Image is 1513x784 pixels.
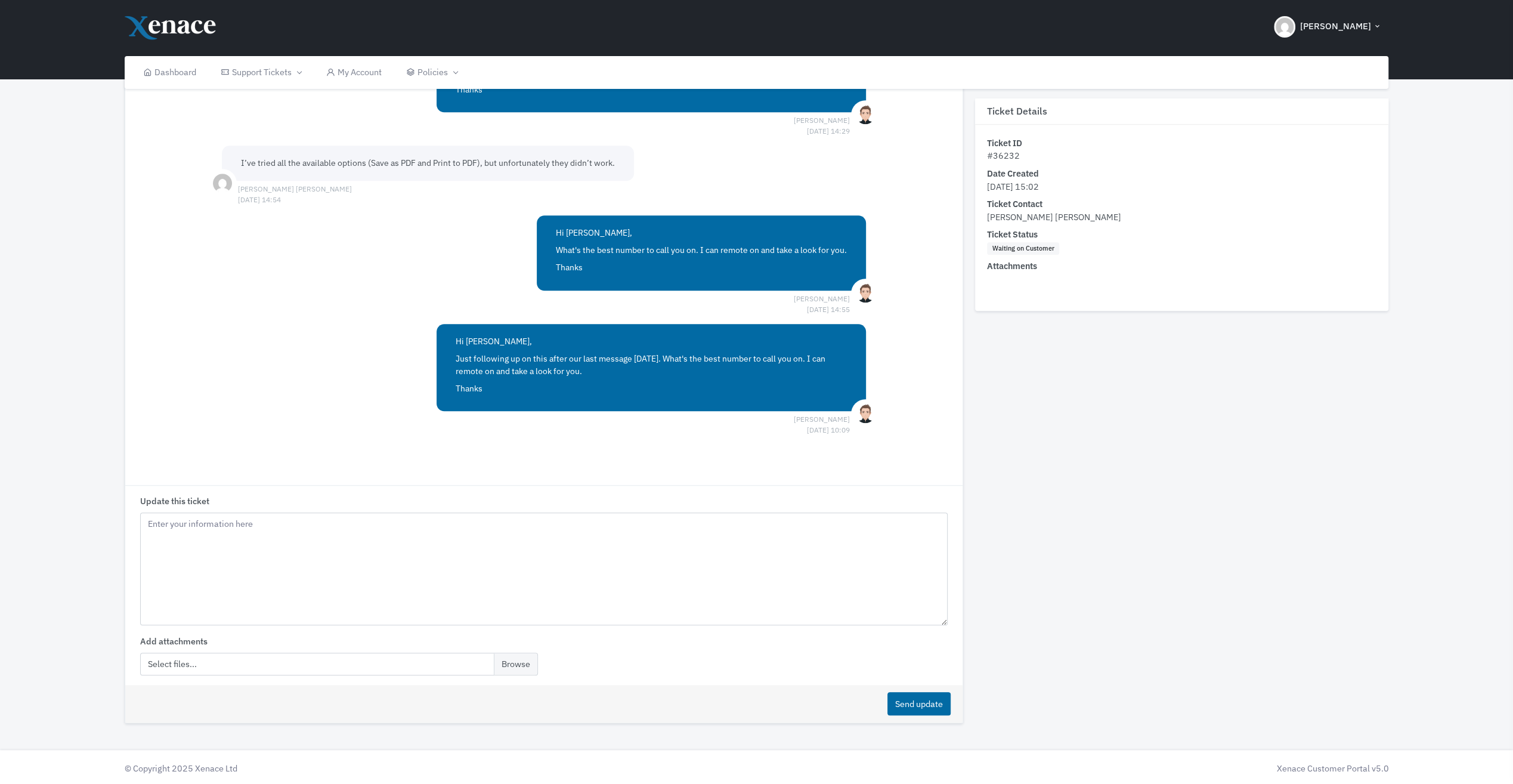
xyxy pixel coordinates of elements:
p: Hi [PERSON_NAME], [456,335,847,348]
span: [PERSON_NAME] [PERSON_NAME] [DATE] 14:54 [238,184,352,195]
p: Hi [PERSON_NAME], [556,227,847,239]
span: [PERSON_NAME] [DATE] 10:09 [794,414,850,425]
a: Dashboard [131,56,209,89]
span: [DATE] 15:02 [987,181,1039,192]
div: © Copyright 2025 Xenace Ltd [119,762,757,775]
dt: Ticket Contact [987,198,1376,211]
span: [PERSON_NAME] [DATE] 14:29 [794,115,850,126]
button: Send update [887,692,951,715]
p: Thanks [456,84,847,96]
dt: Ticket ID [987,137,1376,150]
div: Xenace Customer Portal v5.0 [763,762,1389,775]
h3: Ticket Details [975,98,1388,125]
button: [PERSON_NAME] [1267,6,1388,48]
label: Add attachments [140,635,208,648]
a: Support Tickets [208,56,313,89]
a: Policies [394,56,469,89]
dt: Date Created [987,167,1376,180]
p: Thanks [556,261,847,274]
span: #36232 [987,150,1020,162]
p: Thanks [456,382,847,395]
p: Just following up on this after our last message [DATE]. What's the best number to call you on. I... [456,353,847,378]
p: What's the best number to call you on. I can remote on and take a look for you. [556,244,847,257]
span: I’ve tried all the available options (Save as PDF and Print to PDF), but unfortunately they didn’... [241,158,615,168]
span: [PERSON_NAME] [1299,20,1370,33]
img: Header Avatar [1274,16,1295,38]
dt: Ticket Status [987,229,1376,242]
span: [PERSON_NAME] [PERSON_NAME] [987,211,1121,223]
a: My Account [314,56,394,89]
dt: Attachments [987,260,1376,273]
label: Update this ticket [140,495,209,508]
span: [PERSON_NAME] [DATE] 14:55 [794,294,850,304]
span: Waiting on Customer [987,242,1059,255]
